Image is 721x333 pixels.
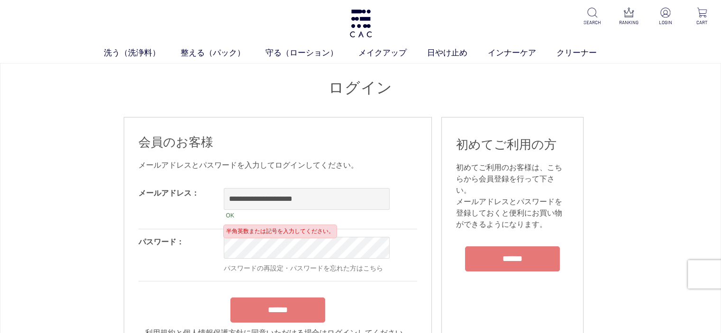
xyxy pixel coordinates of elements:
[654,19,677,26] p: LOGIN
[456,137,557,152] span: 初めてご利用の方
[488,47,557,59] a: インナーケア
[181,47,265,59] a: 整える（パック）
[581,8,604,26] a: SEARCH
[124,78,598,98] h1: ログイン
[224,264,383,272] a: パスワードの再設定・パスワードを忘れた方はこちら
[138,189,199,197] label: メールアドレス：
[557,47,617,59] a: クリーナー
[223,225,337,238] div: 半角英数または記号を入力してください。
[456,162,569,230] div: 初めてご利用のお客様は、こちらから会員登録を行って下さい。 メールアドレスとパスワードを登録しておくと便利にお買い物ができるようになります。
[224,210,390,221] div: OK
[654,8,677,26] a: LOGIN
[690,19,713,26] p: CART
[358,47,427,59] a: メイクアップ
[617,8,640,26] a: RANKING
[617,19,640,26] p: RANKING
[427,47,488,59] a: 日やけ止め
[690,8,713,26] a: CART
[138,135,213,149] span: 会員のお客様
[104,47,181,59] a: 洗う（洗浄料）
[265,47,358,59] a: 守る（ローション）
[348,9,373,37] img: logo
[138,238,184,246] label: パスワード：
[581,19,604,26] p: SEARCH
[138,160,417,171] div: メールアドレスとパスワードを入力してログインしてください。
